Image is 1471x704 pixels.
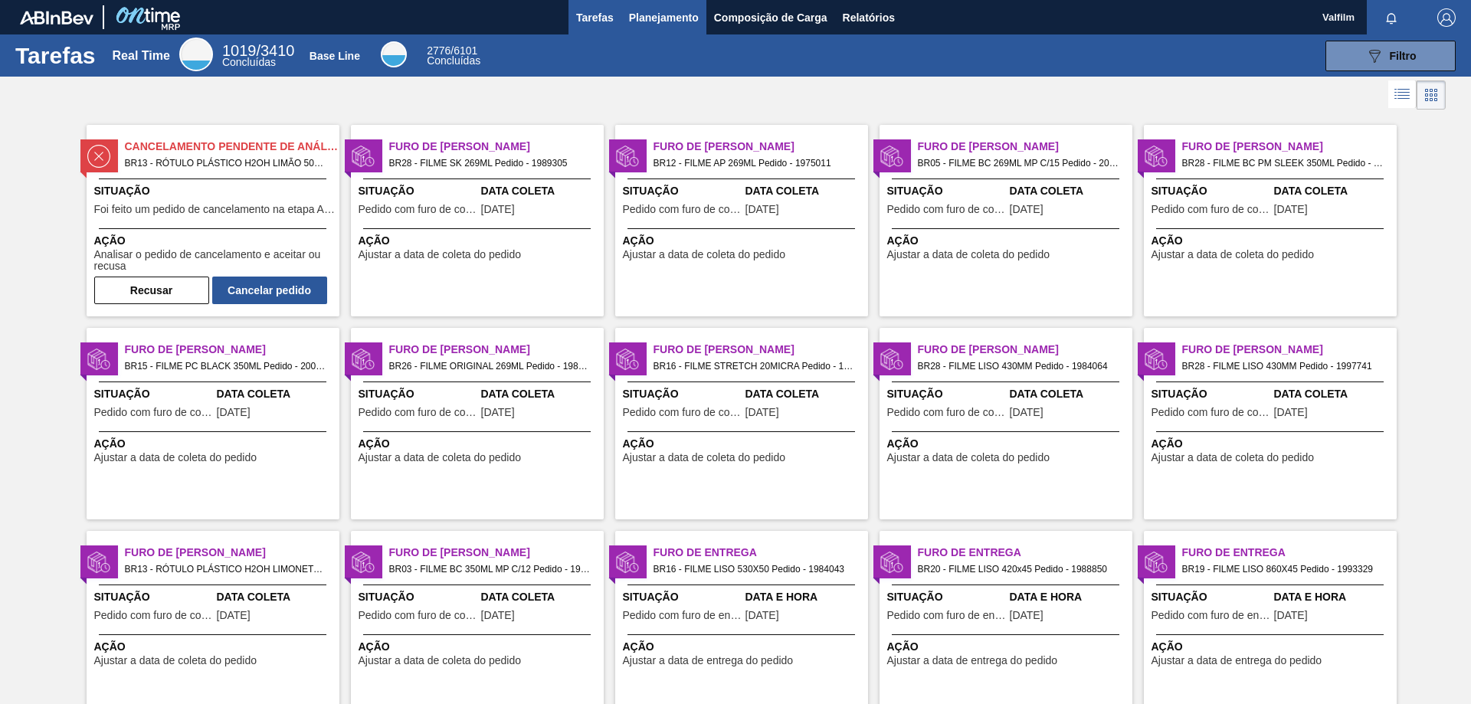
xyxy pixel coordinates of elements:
[623,233,864,249] span: Ação
[887,610,1006,621] span: Pedido com furo de entrega
[616,551,639,574] img: status
[745,589,864,605] span: Data e Hora
[359,233,600,249] span: Ação
[352,348,375,371] img: status
[359,436,600,452] span: Ação
[623,386,742,402] span: Situação
[654,545,868,561] span: Furo de Entrega
[887,386,1006,402] span: Situação
[389,545,604,561] span: Furo de Coleta
[113,49,170,63] div: Real Time
[217,407,251,418] span: 14/08/2025
[1152,589,1270,605] span: Situação
[654,561,856,578] span: BR16 - FILME LISO 530X50 Pedido - 1984043
[179,38,213,71] div: Real Time
[1437,8,1456,27] img: Logout
[714,8,827,27] span: Composição de Carga
[629,8,699,27] span: Planejamento
[1145,145,1168,168] img: status
[623,655,794,666] span: Ajustar a data de entrega do pedido
[745,386,864,402] span: Data Coleta
[1390,50,1417,62] span: Filtro
[1274,407,1308,418] span: 25/08/2025
[481,204,515,215] span: 24/08/2025
[1152,407,1270,418] span: Pedido com furo de coleta
[20,11,93,25] img: TNhmsLtSVTkK8tSr43FrP2fwEKptu5GPRR3wAAAABJRU5ErkJggg==
[94,273,327,304] div: Completar tarefa: 29871820
[481,183,600,199] span: Data Coleta
[481,610,515,621] span: 27/08/2025
[887,655,1058,666] span: Ajustar a data de entrega do pedido
[1417,80,1446,110] div: Visão em Cards
[616,348,639,371] img: status
[1152,386,1270,402] span: Situação
[125,561,327,578] span: BR13 - RÓTULO PLÁSTICO H2OH LIMONETO 500ML H Pedido - 1987713
[94,639,336,655] span: Ação
[94,183,336,199] span: Situação
[654,342,868,358] span: Furo de Coleta
[94,655,257,666] span: Ajustar a data de coleta do pedido
[94,407,213,418] span: Pedido com furo de coleta
[623,589,742,605] span: Situação
[1274,386,1393,402] span: Data Coleta
[918,561,1120,578] span: BR20 - FILME LISO 420x45 Pedido - 1988850
[94,249,336,273] span: Analisar o pedido de cancelamento e aceitar ou recusa
[880,551,903,574] img: status
[1152,249,1315,260] span: Ajustar a data de coleta do pedido
[654,139,868,155] span: Furo de Coleta
[389,155,591,172] span: BR28 - FILME SK 269ML Pedido - 1989305
[359,589,477,605] span: Situação
[427,46,480,66] div: Base Line
[918,342,1132,358] span: Furo de Coleta
[125,139,339,155] span: Cancelamento Pendente de Análise
[217,589,336,605] span: Data Coleta
[880,348,903,371] img: status
[623,452,786,463] span: Ajustar a data de coleta do pedido
[87,551,110,574] img: status
[887,589,1006,605] span: Situação
[125,545,339,561] span: Furo de Coleta
[94,610,213,621] span: Pedido com furo de coleta
[359,183,477,199] span: Situação
[222,44,295,67] div: Real Time
[1274,589,1393,605] span: Data e Hora
[918,545,1132,561] span: Furo de Entrega
[1145,348,1168,371] img: status
[310,50,360,62] div: Base Line
[623,204,742,215] span: Pedido com furo de coleta
[352,551,375,574] img: status
[427,54,480,67] span: Concluídas
[481,386,600,402] span: Data Coleta
[887,183,1006,199] span: Situação
[1152,233,1393,249] span: Ação
[359,452,522,463] span: Ajustar a data de coleta do pedido
[389,561,591,578] span: BR03 - FILME BC 350ML MP C/12 Pedido - 1984218
[745,183,864,199] span: Data Coleta
[1152,183,1270,199] span: Situação
[389,342,604,358] span: Furo de Coleta
[623,407,742,418] span: Pedido com furo de coleta
[87,145,110,168] img: status
[359,407,477,418] span: Pedido com furo de coleta
[1182,155,1384,172] span: BR28 - FILME BC PM SLEEK 350ML Pedido - 1981347
[1010,610,1043,621] span: 22/08/2025,
[623,639,864,655] span: Ação
[1010,589,1129,605] span: Data e Hora
[389,358,591,375] span: BR26 - FILME ORIGINAL 269ML Pedido - 1984279
[125,342,339,358] span: Furo de Coleta
[745,407,779,418] span: 26/08/2025
[654,358,856,375] span: BR16 - FILME STRETCH 20MICRA Pedido - 1997783
[1274,610,1308,621] span: 22/08/2025,
[222,42,257,59] span: 1019
[125,358,327,375] span: BR15 - FILME PC BLACK 350ML Pedido - 2008680
[1182,358,1384,375] span: BR28 - FILME LISO 430MM Pedido - 1997741
[1010,386,1129,402] span: Data Coleta
[1325,41,1456,71] button: Filtro
[1388,80,1417,110] div: Visão em Lista
[887,639,1129,655] span: Ação
[1010,204,1043,215] span: 25/08/2025
[94,277,209,304] button: Recusar
[1152,639,1393,655] span: Ação
[1182,139,1397,155] span: Furo de Coleta
[94,452,257,463] span: Ajustar a data de coleta do pedido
